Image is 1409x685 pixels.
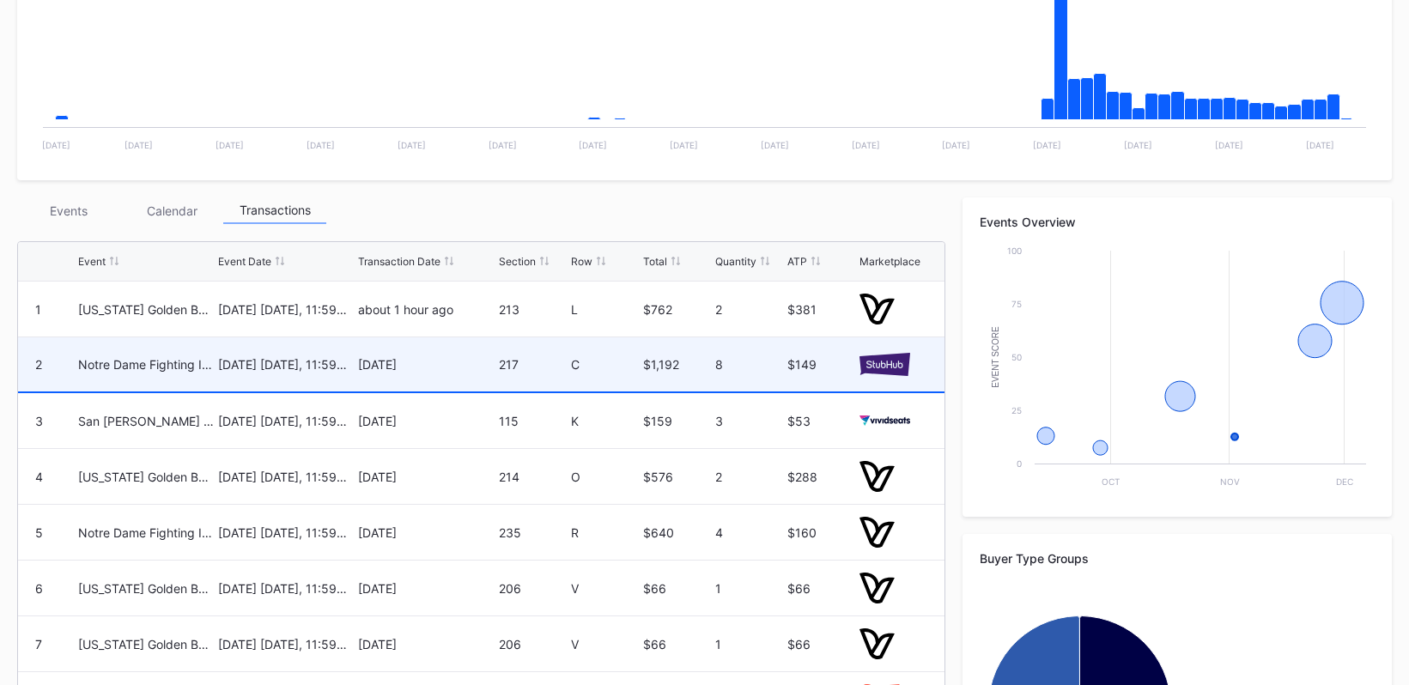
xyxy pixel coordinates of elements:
div: $66 [643,581,711,596]
div: Notre Dame Fighting Irish [78,357,214,372]
div: $159 [643,414,711,428]
div: Quantity [715,255,756,268]
div: R [571,525,639,540]
div: Event [78,255,106,268]
div: $288 [787,470,855,484]
div: 235 [499,525,567,540]
div: $640 [643,525,711,540]
div: 8 [715,357,783,372]
img: vivenu.svg [859,517,895,547]
div: [DATE] [358,525,494,540]
div: Transaction Date [358,255,440,268]
text: [DATE] [125,140,153,150]
img: vivenu.svg [859,628,895,658]
div: [US_STATE] Golden Bears [78,470,214,484]
div: 1 [715,581,783,596]
div: $1,192 [643,357,711,372]
div: 4 [35,470,43,484]
text: 100 [1007,246,1022,256]
text: [DATE] [307,140,335,150]
text: [DATE] [398,140,426,150]
div: L [571,302,639,317]
div: 6 [35,581,43,596]
div: 1 [35,302,41,317]
div: 4 [715,525,783,540]
div: C [571,357,639,372]
div: Events [17,197,120,224]
div: Notre Dame Fighting Irish [78,525,214,540]
text: [DATE] [852,140,880,150]
div: 2 [715,302,783,317]
div: $66 [643,637,711,652]
text: Dec [1336,476,1353,487]
text: [DATE] [1215,140,1243,150]
img: vivenu.svg [859,573,895,603]
svg: Chart title [980,242,1375,500]
img: vivenu.svg [859,461,895,491]
text: 0 [1017,458,1022,469]
div: [DATE] [DATE], 11:59PM [218,581,354,596]
div: $762 [643,302,711,317]
text: [DATE] [761,140,789,150]
div: $66 [787,637,855,652]
text: [DATE] [1124,140,1152,150]
div: $381 [787,302,855,317]
div: $53 [787,414,855,428]
div: [US_STATE] Golden Bears [78,302,214,317]
div: [DATE] [358,581,494,596]
div: Total [643,255,667,268]
div: San [PERSON_NAME] State Spartans [78,414,214,428]
div: 115 [499,414,567,428]
div: 206 [499,581,567,596]
div: Event Date [218,255,271,268]
text: 50 [1011,352,1022,362]
div: about 1 hour ago [358,302,494,317]
text: Oct [1102,476,1120,487]
text: [DATE] [942,140,970,150]
div: [DATE] [DATE], 11:59PM [218,637,354,652]
div: $576 [643,470,711,484]
div: [US_STATE] Golden Bears [78,581,214,596]
text: [DATE] [216,140,244,150]
div: [DATE] [358,357,494,372]
div: 206 [499,637,567,652]
div: $149 [787,357,855,372]
div: [DATE] [358,637,494,652]
img: stubHub.svg [859,353,910,376]
div: $66 [787,581,855,596]
img: vivenu.svg [859,294,895,324]
div: K [571,414,639,428]
div: [US_STATE] Golden Bears [78,637,214,652]
div: [DATE] [DATE], 11:59PM [218,357,354,372]
div: Marketplace [859,255,920,268]
div: 2 [35,357,42,372]
div: Row [571,255,592,268]
div: V [571,581,639,596]
text: [DATE] [579,140,607,150]
text: [DATE] [1306,140,1334,150]
text: Nov [1220,476,1240,487]
text: [DATE] [42,140,70,150]
div: [DATE] [DATE], 11:59PM [218,525,354,540]
div: 3 [35,414,43,428]
div: 214 [499,470,567,484]
div: Transactions [223,197,326,224]
text: 75 [1011,299,1022,309]
div: [DATE] [DATE], 11:59PM [218,414,354,428]
text: Event Score [991,326,1000,388]
div: [DATE] [358,470,494,484]
div: Section [499,255,536,268]
div: $160 [787,525,855,540]
text: [DATE] [489,140,517,150]
text: 25 [1011,405,1022,415]
div: Calendar [120,197,223,224]
div: 213 [499,302,567,317]
text: [DATE] [1033,140,1061,150]
div: Buyer Type Groups [980,551,1375,566]
div: O [571,470,639,484]
div: 7 [35,637,42,652]
div: 217 [499,357,567,372]
div: 3 [715,414,783,428]
div: [DATE] [DATE], 11:59PM [218,302,354,317]
div: Events Overview [980,215,1375,229]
